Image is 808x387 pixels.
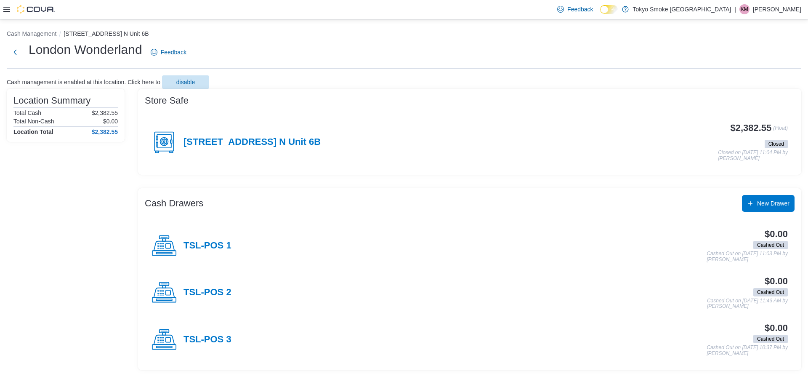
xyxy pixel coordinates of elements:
[17,5,55,13] img: Cova
[765,140,788,148] span: Closed
[757,241,784,249] span: Cashed Out
[633,4,731,14] p: Tokyo Smoke [GEOGRAPHIC_DATA]
[753,4,801,14] p: [PERSON_NAME]
[757,288,784,296] span: Cashed Out
[183,334,231,345] h4: TSL-POS 3
[7,44,24,61] button: Next
[707,345,788,356] p: Cashed Out on [DATE] 10:37 PM by [PERSON_NAME]
[753,241,788,249] span: Cashed Out
[739,4,750,14] div: Kai Mastervick
[7,30,56,37] button: Cash Management
[145,96,189,106] h3: Store Safe
[145,198,203,208] h3: Cash Drawers
[707,251,788,262] p: Cashed Out on [DATE] 11:03 PM by [PERSON_NAME]
[567,5,593,13] span: Feedback
[29,41,142,58] h1: London Wonderland
[707,298,788,310] p: Cashed Out on [DATE] 11:43 AM by [PERSON_NAME]
[734,4,736,14] p: |
[162,75,209,89] button: disable
[7,79,160,85] p: Cash management is enabled at this location. Click here to
[731,123,772,133] h3: $2,382.55
[13,128,53,135] h4: Location Total
[147,44,190,61] a: Feedback
[753,335,788,343] span: Cashed Out
[757,335,784,343] span: Cashed Out
[7,29,801,40] nav: An example of EuiBreadcrumbs
[13,118,54,125] h6: Total Non-Cash
[13,109,41,116] h6: Total Cash
[161,48,186,56] span: Feedback
[753,288,788,296] span: Cashed Out
[92,128,118,135] h4: $2,382.55
[765,229,788,239] h3: $0.00
[757,199,789,208] span: New Drawer
[765,323,788,333] h3: $0.00
[183,137,321,148] h4: [STREET_ADDRESS] N Unit 6B
[718,150,788,161] p: Closed on [DATE] 11:04 PM by [PERSON_NAME]
[13,96,90,106] h3: Location Summary
[765,276,788,286] h3: $0.00
[773,123,788,138] p: (Float)
[768,140,784,148] span: Closed
[741,4,748,14] span: KM
[183,287,231,298] h4: TSL-POS 2
[64,30,149,37] button: [STREET_ADDRESS] N Unit 6B
[554,1,596,18] a: Feedback
[600,5,618,14] input: Dark Mode
[176,78,195,86] span: disable
[742,195,795,212] button: New Drawer
[92,109,118,116] p: $2,382.55
[183,240,231,251] h4: TSL-POS 1
[103,118,118,125] p: $0.00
